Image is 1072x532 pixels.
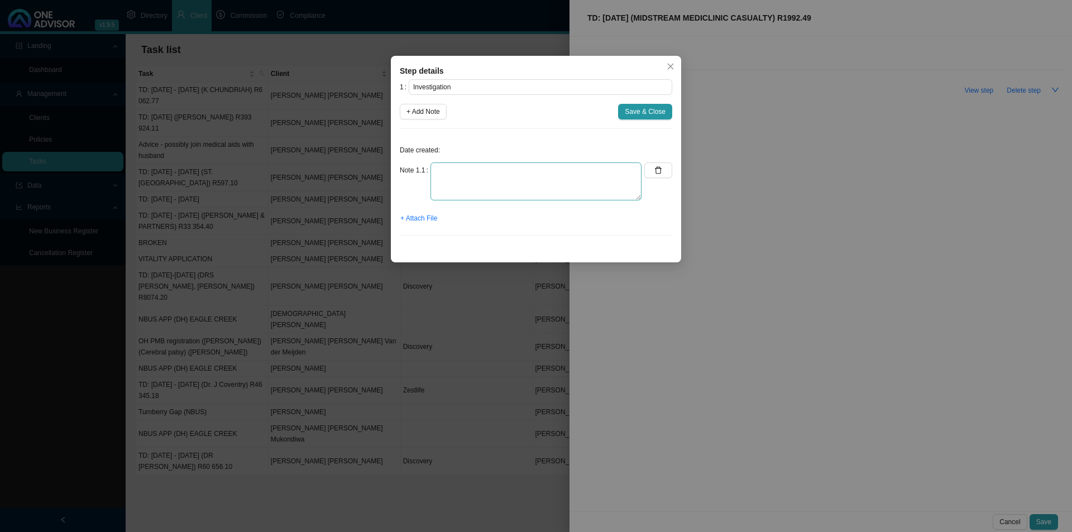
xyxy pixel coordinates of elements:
[625,106,666,117] span: Save & Close
[654,166,662,174] span: delete
[400,162,430,178] label: Note 1.1
[400,79,409,95] label: 1
[400,104,447,119] button: + Add Note
[400,65,672,77] div: Step details
[400,213,437,224] span: + Attach File
[667,63,674,70] span: close
[618,104,672,119] button: Save & Close
[663,59,678,74] button: Close
[406,106,440,117] span: + Add Note
[400,145,672,156] p: Date created:
[400,210,438,226] button: + Attach File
